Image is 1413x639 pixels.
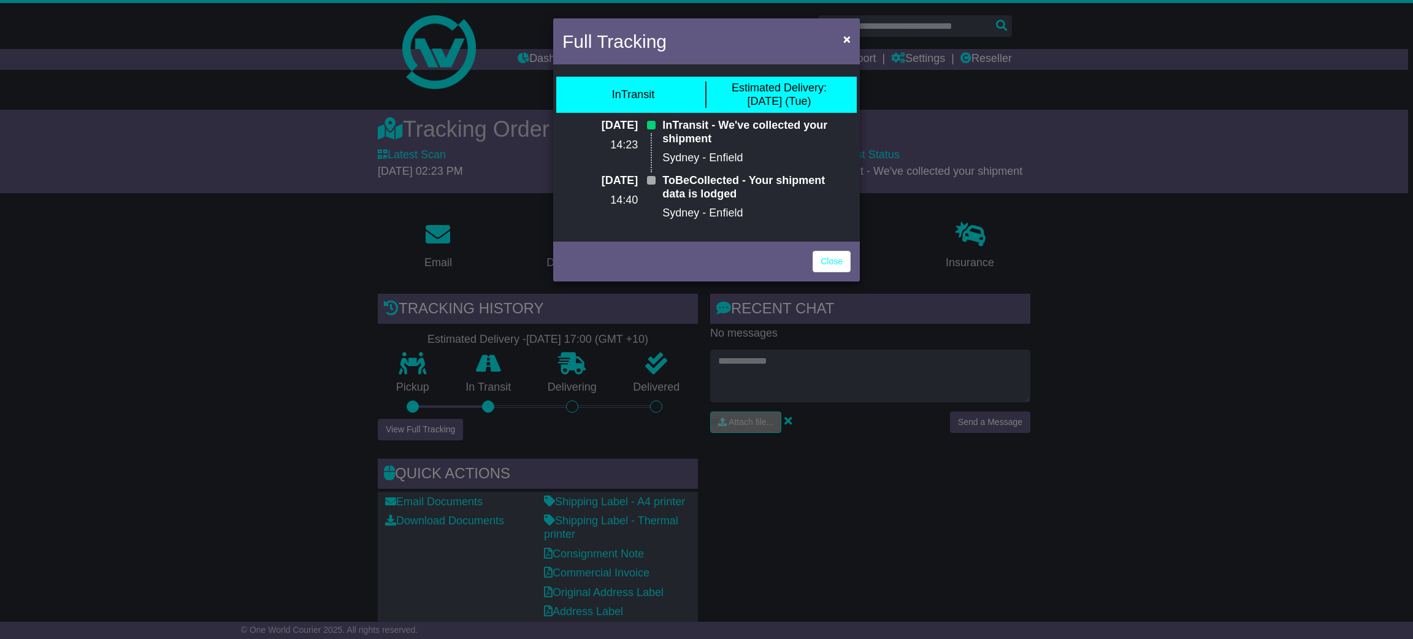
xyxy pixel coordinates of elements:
[562,194,638,207] p: 14:40
[662,207,851,220] p: Sydney - Enfield
[562,28,667,55] h4: Full Tracking
[732,82,827,108] div: [DATE] (Tue)
[662,151,851,165] p: Sydney - Enfield
[662,174,851,201] p: ToBeCollected - Your shipment data is lodged
[843,32,851,46] span: ×
[837,26,857,52] button: Close
[562,174,638,188] p: [DATE]
[662,119,851,145] p: InTransit - We've collected your shipment
[612,88,654,102] div: InTransit
[813,251,851,272] a: Close
[562,119,638,132] p: [DATE]
[562,139,638,152] p: 14:23
[732,82,827,94] span: Estimated Delivery:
